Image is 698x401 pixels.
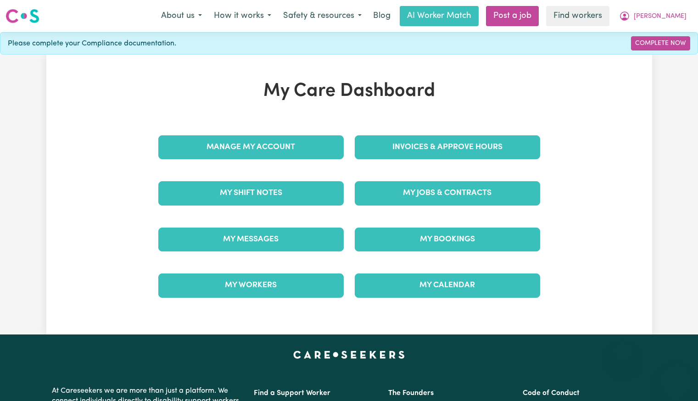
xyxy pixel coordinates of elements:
[355,135,540,159] a: Invoices & Approve Hours
[155,6,208,26] button: About us
[631,36,690,50] a: Complete Now
[614,342,632,361] iframe: Close message
[158,135,344,159] a: Manage My Account
[661,364,691,394] iframe: Button to launch messaging window
[486,6,539,26] a: Post a job
[6,6,39,27] a: Careseekers logo
[158,181,344,205] a: My Shift Notes
[368,6,396,26] a: Blog
[158,228,344,251] a: My Messages
[277,6,368,26] button: Safety & resources
[355,181,540,205] a: My Jobs & Contracts
[388,390,434,397] a: The Founders
[8,38,176,49] span: Please complete your Compliance documentation.
[634,11,687,22] span: [PERSON_NAME]
[158,273,344,297] a: My Workers
[254,390,330,397] a: Find a Support Worker
[400,6,479,26] a: AI Worker Match
[546,6,609,26] a: Find workers
[355,228,540,251] a: My Bookings
[293,351,405,358] a: Careseekers home page
[6,8,39,24] img: Careseekers logo
[153,80,546,102] h1: My Care Dashboard
[355,273,540,297] a: My Calendar
[208,6,277,26] button: How it works
[613,6,692,26] button: My Account
[523,390,580,397] a: Code of Conduct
